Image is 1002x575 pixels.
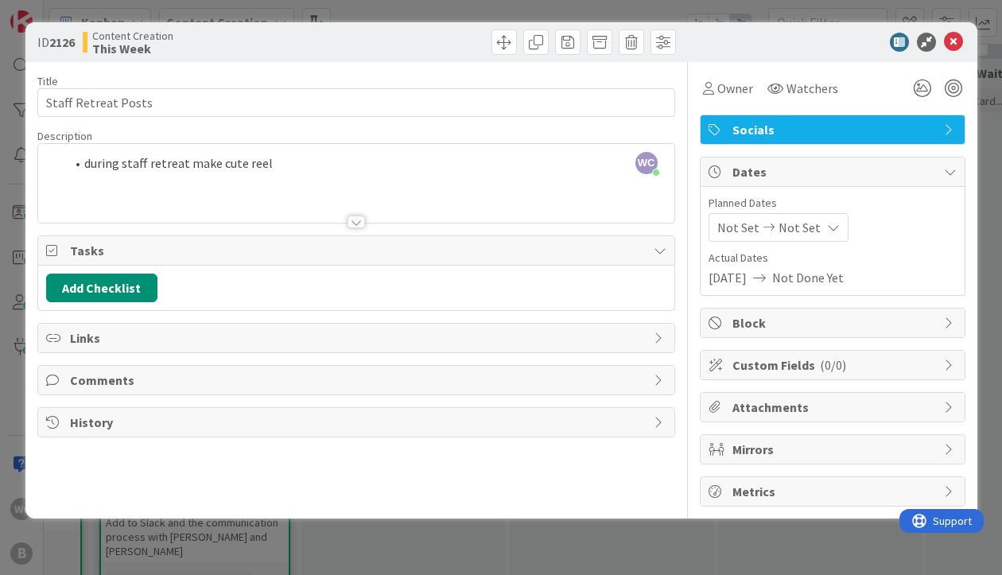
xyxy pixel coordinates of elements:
span: Links [70,328,646,348]
button: Add Checklist [46,274,157,302]
span: Content Creation [92,29,173,42]
span: Support [33,2,72,21]
span: [DATE] [709,268,747,287]
span: Description [37,129,92,143]
span: Not Done Yet [772,268,844,287]
span: Not Set [779,218,821,237]
b: This Week [92,42,173,55]
span: Socials [732,120,936,139]
span: Comments [70,371,646,390]
span: Actual Dates [709,250,957,266]
label: Title [37,74,58,88]
span: Block [732,313,936,332]
span: Mirrors [732,440,936,459]
span: Attachments [732,398,936,417]
span: Dates [732,162,936,181]
span: Watchers [786,79,838,98]
input: type card name here... [37,88,675,117]
span: Tasks [70,241,646,260]
span: Metrics [732,482,936,501]
span: Planned Dates [709,195,957,212]
span: WC [635,152,658,174]
b: 2126 [49,34,75,50]
span: Not Set [717,218,759,237]
span: Custom Fields [732,355,936,375]
span: ID [37,33,75,52]
span: Owner [717,79,753,98]
li: during staff retreat make cute reel [65,154,666,173]
span: ( 0/0 ) [820,357,846,373]
span: History [70,413,646,432]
